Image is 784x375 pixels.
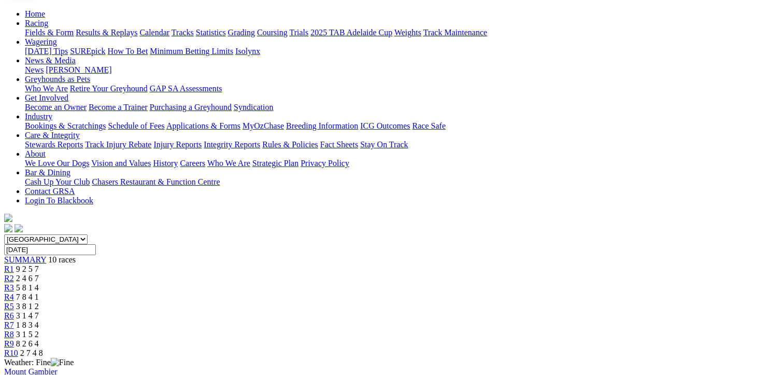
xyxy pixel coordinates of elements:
a: 2025 TAB Adelaide Cup [310,28,392,37]
a: Injury Reports [153,140,202,149]
span: 3 1 5 2 [16,330,39,339]
a: [PERSON_NAME] [46,65,111,74]
img: twitter.svg [15,224,23,232]
a: Isolynx [235,47,260,55]
a: Schedule of Fees [108,121,164,130]
a: Syndication [234,103,273,112]
a: How To Bet [108,47,148,55]
a: Contact GRSA [25,187,75,196]
a: SUREpick [70,47,105,55]
a: Bar & Dining [25,168,70,177]
span: 9 2 5 7 [16,265,39,273]
a: Track Injury Rebate [85,140,151,149]
a: Tracks [172,28,194,37]
span: 2 4 6 7 [16,274,39,283]
div: Industry [25,121,780,131]
a: Who We Are [25,84,68,93]
a: About [25,149,46,158]
a: R9 [4,339,14,348]
div: Bar & Dining [25,177,780,187]
span: Weather: Fine [4,358,74,367]
a: Login To Blackbook [25,196,93,205]
a: Greyhounds as Pets [25,75,90,84]
a: R8 [4,330,14,339]
div: Wagering [25,47,780,56]
a: News [25,65,44,74]
a: ICG Outcomes [360,121,410,130]
span: 8 2 6 4 [16,339,39,348]
a: Chasers Restaurant & Function Centre [92,177,220,186]
a: Get Involved [25,93,68,102]
a: Applications & Forms [166,121,240,130]
a: Weights [394,28,421,37]
input: Select date [4,244,96,255]
a: Vision and Values [91,159,151,168]
a: News & Media [25,56,76,65]
a: R7 [4,321,14,329]
a: Fields & Form [25,28,74,37]
span: 1 8 3 4 [16,321,39,329]
a: R1 [4,265,14,273]
div: Care & Integrity [25,140,780,149]
a: R2 [4,274,14,283]
a: Racing [25,19,48,27]
a: Become a Trainer [89,103,148,112]
span: 10 races [48,255,76,264]
a: R5 [4,302,14,311]
a: Become an Owner [25,103,87,112]
a: Integrity Reports [204,140,260,149]
span: 3 8 1 2 [16,302,39,311]
a: Who We Are [207,159,250,168]
a: Coursing [257,28,288,37]
a: Fact Sheets [320,140,358,149]
a: Cash Up Your Club [25,177,90,186]
a: Trials [289,28,308,37]
a: Careers [180,159,205,168]
a: Calendar [139,28,169,37]
a: R3 [4,283,14,292]
div: Get Involved [25,103,780,112]
a: Home [25,9,45,18]
a: GAP SA Assessments [150,84,222,93]
span: 5 8 1 4 [16,283,39,292]
a: Race Safe [412,121,445,130]
div: About [25,159,780,168]
a: R10 [4,349,18,357]
a: SUMMARY [4,255,46,264]
a: Stay On Track [360,140,408,149]
a: Wagering [25,37,57,46]
span: 2 7 4 8 [20,349,43,357]
a: R4 [4,293,14,301]
a: Purchasing a Greyhound [150,103,232,112]
a: Retire Your Greyhound [70,84,148,93]
a: We Love Our Dogs [25,159,89,168]
a: Minimum Betting Limits [150,47,233,55]
a: Care & Integrity [25,131,80,140]
a: R6 [4,311,14,320]
a: [DATE] Tips [25,47,68,55]
a: Stewards Reports [25,140,83,149]
img: facebook.svg [4,224,12,232]
a: Industry [25,112,52,121]
a: Breeding Information [286,121,358,130]
div: News & Media [25,65,780,75]
div: Racing [25,28,780,37]
img: logo-grsa-white.png [4,214,12,222]
img: Fine [51,358,74,367]
div: Greyhounds as Pets [25,84,780,93]
a: Track Maintenance [423,28,487,37]
a: Bookings & Scratchings [25,121,106,130]
span: 3 1 4 7 [16,311,39,320]
a: Strategic Plan [252,159,298,168]
a: History [153,159,178,168]
span: 7 8 4 1 [16,293,39,301]
a: Privacy Policy [301,159,349,168]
